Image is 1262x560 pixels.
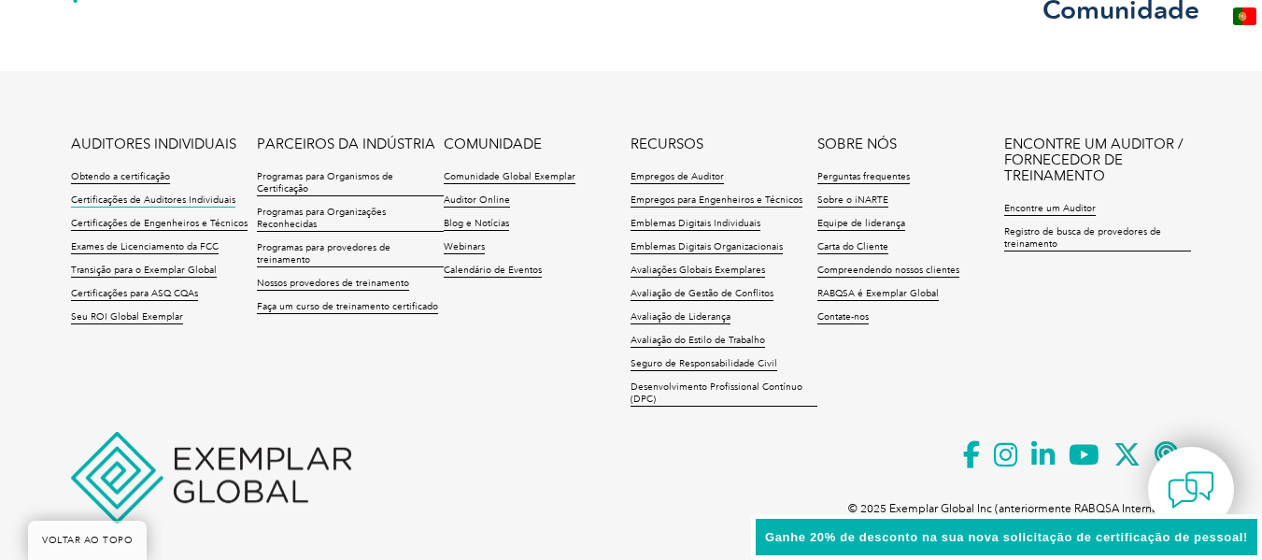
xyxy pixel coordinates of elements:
[631,288,773,299] font: Avaliação de Gestão de Conflitos
[631,171,724,184] a: Empregos de Auditor
[257,171,393,194] font: Programas para Organismos de Certificação
[257,278,409,291] a: Nossos provedores de treinamento
[444,194,510,206] font: Auditor Online
[257,278,409,289] font: Nossos provedores de treinamento
[817,171,910,184] a: Perguntas frequentes
[631,265,765,276] font: Avaliações Globais Exemplares
[71,241,219,252] font: Exames de Licenciamento da FCC
[257,301,438,312] font: Faça um curso de treinamento certificado
[71,265,217,276] font: Transição para o Exemplar Global
[817,265,959,276] font: Compreendendo nossos clientes
[257,242,390,266] font: Programas para provedores de treinamento
[444,194,510,208] a: Auditor Online
[631,194,802,206] font: Empregos para Engenheiros e Técnicos
[631,241,783,254] a: Emblemas Digitais Organizacionais
[71,311,183,323] font: Seu ROI Global Exemplar
[765,530,1248,544] font: Ganhe 20% de desconto na sua nova solicitação de certificação de pessoal!
[848,502,1192,515] font: © 2025 Exemplar Global Inc (anteriormente RABQSA International).
[817,288,939,299] font: RABQSA é Exemplar Global
[444,136,542,152] font: COMUNIDADE
[817,136,897,152] font: SOBRE NÓS
[817,311,869,323] font: Contate-nos
[257,207,444,232] a: Programas para Organizações Reconhecidas
[71,136,236,152] font: AUDITORES INDIVIDUAIS
[1004,226,1161,250] font: Registro de busca de provedores de treinamento
[631,288,773,301] a: Avaliação de Gestão de Conflitos
[71,171,170,184] a: Obtendo a certificação
[444,265,542,278] a: Calendário de Eventos
[71,194,235,206] font: Certificações de Auditores Individuais
[817,241,888,252] font: Carta do Cliente
[1168,467,1214,513] img: contact-chat.png
[257,136,435,152] a: PARCEIROS DA INDÚSTRIA
[444,136,542,152] a: COMUNIDADE
[631,218,760,231] a: Emblemas Digitais Individuais
[71,136,236,152] a: AUDITORES INDIVIDUAIS
[631,171,724,182] font: Empregos de Auditor
[631,311,730,323] font: Avaliação de Liderança
[817,171,910,182] font: Perguntas frequentes
[631,265,765,278] a: Avaliações Globais Exemplares
[817,136,897,152] a: SOBRE NÓS
[257,301,438,314] a: Faça um curso de treinamento certificado
[71,311,183,324] a: Seu ROI Global Exemplar
[1004,226,1191,251] a: Registro de busca de provedores de treinamento
[817,194,888,206] font: Sobre o iNARTE
[71,171,170,182] font: Obtendo a certificação
[631,194,802,208] a: Empregos para Engenheiros e Técnicos
[1004,203,1096,214] font: Encontre um Auditor
[444,171,575,182] font: Comunidade Global Exemplar
[817,218,905,231] a: Equipe de liderança
[257,207,386,230] font: Programas para Organizações Reconhecidas
[71,432,351,524] img: Exemplar Global
[444,265,542,276] font: Calendário de Eventos
[28,521,147,560] a: VOLTAR AO TOPO
[444,171,575,184] a: Comunidade Global Exemplar
[71,194,235,208] a: Certificações de Auditores Individuais
[444,241,485,252] font: Webinars
[817,311,869,324] a: Contate-nos
[1004,203,1096,216] a: Encontre um Auditor
[631,335,765,348] a: Avaliação do Estilo de Trabalho
[71,288,198,301] a: Certificações para ASQ CQAs
[817,265,959,278] a: Compreendendo nossos clientes
[631,311,730,324] a: Avaliação de Liderança
[631,358,777,369] font: Seguro de Responsabilidade Civil
[817,241,888,254] a: Carta do Cliente
[71,218,248,229] font: Certificações de Engenheiros e Técnicos
[71,265,217,278] a: Transição para o Exemplar Global
[1233,7,1256,25] img: pt
[631,241,783,252] font: Emblemas Digitais Organizacionais
[1004,136,1191,184] a: ENCONTRE UM AUDITOR / FORNECEDOR DE TREINAMENTO
[444,218,509,231] a: Blog e Notícias
[631,358,777,371] a: Seguro de Responsabilidade Civil
[817,194,888,208] a: Sobre o iNARTE
[444,241,485,254] a: Webinars
[257,242,444,267] a: Programas para provedores de treinamento
[631,381,817,407] a: Desenvolvimento Profissional Contínuo (DPC)
[631,335,765,346] font: Avaliação do Estilo de Trabalho
[444,218,509,229] font: Blog e Notícias
[257,171,444,196] a: Programas para Organismos de Certificação
[631,218,760,229] font: Emblemas Digitais Individuais
[1004,136,1184,184] font: ENCONTRE UM AUDITOR / FORNECEDOR DE TREINAMENTO
[71,288,198,299] font: Certificações para ASQ CQAs
[257,136,435,152] font: PARCEIROS DA INDÚSTRIA
[817,288,939,301] a: RABQSA é Exemplar Global
[71,218,248,231] a: Certificações de Engenheiros e Técnicos
[631,381,802,405] font: Desenvolvimento Profissional Contínuo (DPC)
[71,241,219,254] a: Exames de Licenciamento da FCC
[42,535,133,546] font: VOLTAR AO TOPO
[817,218,905,229] font: Equipe de liderança
[631,136,703,152] a: RECURSOS
[631,136,703,152] font: RECURSOS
